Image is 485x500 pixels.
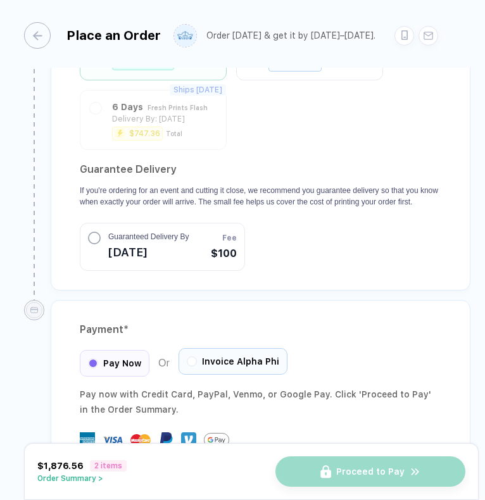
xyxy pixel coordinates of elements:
[181,432,196,447] img: Venmo
[80,185,441,208] p: If you're ordering for an event and cutting it close, we recommend you guarantee delivery so that...
[37,461,84,471] span: $1,876.56
[80,320,441,340] div: Payment
[80,432,95,447] img: express
[108,242,189,263] span: [DATE]
[211,246,237,261] span: $100
[222,232,237,244] span: Fee
[80,350,287,377] div: Or
[204,427,229,453] img: GPay
[206,30,375,41] div: Order [DATE] & get it by [DATE]–[DATE].
[103,430,123,450] img: visa
[158,432,173,447] img: Paypal
[90,460,127,472] span: 2 items
[37,474,127,483] button: Order Summary >
[80,350,149,377] div: Pay Now
[246,16,373,70] div: 10–12 days ExpeditedEst. Delivery By: [DATE]–[DATE]$280.32Total
[80,159,441,180] h2: Guarantee Delivery
[179,348,287,375] div: Invoice Alpha Phi
[130,430,151,450] img: master-card
[80,387,441,417] div: Pay now with Credit Card, PayPal , Venmo , or Google Pay. Click 'Proceed to Pay' in the Order Sum...
[103,358,141,368] span: Pay Now
[108,231,189,242] span: Guaranteed Delivery By
[174,25,196,47] img: user profile
[202,356,279,366] span: Invoice Alpha Phi
[80,223,245,271] button: Guaranteed Delivery By[DATE]Fee$100
[66,28,161,43] div: Place an Order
